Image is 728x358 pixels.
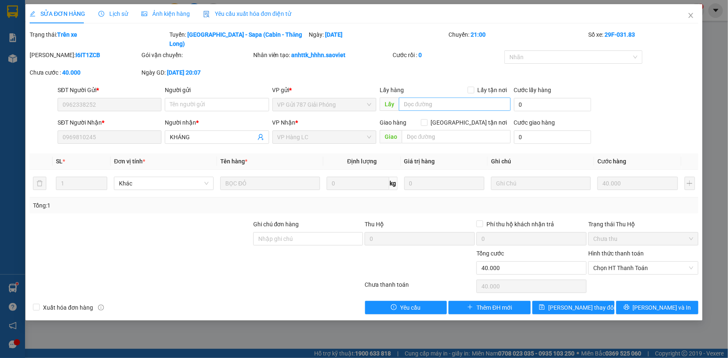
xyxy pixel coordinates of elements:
[539,304,545,311] span: save
[514,119,555,126] label: Cước giao hàng
[365,301,447,314] button: exclamation-circleYêu cầu
[588,220,698,229] div: Trạng thái Thu Hộ
[292,52,346,58] b: anhttk_hhhn.saoviet
[593,233,693,245] span: Chưa thu
[169,30,308,48] div: Tuyến:
[587,30,699,48] div: Số xe:
[514,98,591,111] input: Cước lấy hàng
[220,177,320,190] input: VD: Bàn, Ghế
[141,10,190,17] span: Ảnh kiện hàng
[679,4,703,28] button: Close
[476,250,504,257] span: Tổng cước
[491,177,591,190] input: Ghi Chú
[57,31,77,38] b: Trên xe
[30,50,140,60] div: [PERSON_NAME]:
[597,158,626,165] span: Cước hàng
[514,130,591,144] input: Cước giao hàng
[685,177,695,190] button: plus
[33,201,281,210] div: Tổng: 1
[402,130,511,143] input: Dọc đường
[30,68,140,77] div: Chưa cước :
[391,304,397,311] span: exclamation-circle
[400,303,421,312] span: Yêu cầu
[58,85,161,95] div: SĐT Người Gửi
[277,131,371,143] span: VP Hàng LC
[167,69,201,76] b: [DATE] 20:07
[325,31,343,38] b: [DATE]
[476,303,512,312] span: Thêm ĐH mới
[277,98,371,111] span: VP Gửi 787 Giải Phóng
[616,301,698,314] button: printer[PERSON_NAME] và In
[56,158,63,165] span: SL
[448,301,531,314] button: plusThêm ĐH mới
[165,118,269,127] div: Người nhận
[448,30,587,48] div: Chuyến:
[514,87,552,93] label: Cước lấy hàng
[483,220,557,229] span: Phí thu hộ khách nhận trả
[30,11,35,17] span: edit
[253,221,299,228] label: Ghi chú đơn hàng
[399,98,511,111] input: Dọc đường
[347,158,377,165] span: Định lượng
[114,158,145,165] span: Đơn vị tính
[272,119,296,126] span: VP Nhận
[119,177,209,190] span: Khác
[428,118,511,127] span: [GEOGRAPHIC_DATA] tận nơi
[29,30,169,48] div: Trạng thái:
[532,301,615,314] button: save[PERSON_NAME] thay đổi
[203,11,210,18] img: icon
[380,119,406,126] span: Giao hàng
[624,304,630,311] span: printer
[365,221,384,228] span: Thu Hộ
[404,158,435,165] span: Giá trị hàng
[98,10,128,17] span: Lịch sử
[488,153,594,170] th: Ghi chú
[203,10,291,17] span: Yêu cầu xuất hóa đơn điện tử
[165,85,269,95] div: Người gửi
[76,52,100,58] b: I6IT1ZCB
[404,177,485,190] input: 0
[380,98,399,111] span: Lấy
[169,31,302,47] b: [GEOGRAPHIC_DATA] - Sapa (Cabin - Thăng Long)
[141,11,147,17] span: picture
[58,118,161,127] div: SĐT Người Nhận
[380,130,402,143] span: Giao
[593,262,693,274] span: Chọn HT Thanh Toán
[30,10,85,17] span: SỬA ĐƠN HÀNG
[141,68,252,77] div: Ngày GD:
[393,50,503,60] div: Cước rồi :
[418,52,422,58] b: 0
[308,30,448,48] div: Ngày:
[597,177,678,190] input: 0
[253,232,363,245] input: Ghi chú đơn hàng
[257,134,264,140] span: user-add
[33,177,46,190] button: delete
[633,303,691,312] span: [PERSON_NAME] và In
[98,305,104,310] span: info-circle
[40,303,96,312] span: Xuất hóa đơn hàng
[474,85,511,95] span: Lấy tận nơi
[688,12,694,19] span: close
[548,303,615,312] span: [PERSON_NAME] thay đổi
[253,50,391,60] div: Nhân viên tạo:
[588,250,644,257] label: Hình thức thanh toán
[389,177,398,190] span: kg
[141,50,252,60] div: Gói vận chuyển:
[364,280,476,295] div: Chưa thanh toán
[467,304,473,311] span: plus
[471,31,486,38] b: 21:00
[272,85,376,95] div: VP gửi
[98,11,104,17] span: clock-circle
[220,158,247,165] span: Tên hàng
[380,87,404,93] span: Lấy hàng
[605,31,635,38] b: 29F-031.83
[62,69,81,76] b: 40.000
